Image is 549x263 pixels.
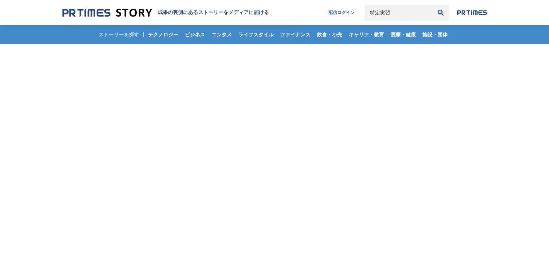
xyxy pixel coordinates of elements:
[209,25,235,44] a: エンタメ
[314,25,345,44] a: 飲食・小売
[321,5,362,21] a: 配信ログイン
[388,31,419,38] span: 医療・健康
[346,25,387,44] a: キャリア・教育
[433,5,449,21] button: 検索
[62,8,269,18] a: 成果の裏側にあるストーリーをメディアに届ける 成果の裏側にあるストーリーをメディアに届ける
[182,31,208,38] span: ビジネス
[457,10,487,15] img: prtimes
[388,25,419,44] a: 医療・健康
[209,31,235,38] span: エンタメ
[182,25,208,44] a: ビジネス
[158,9,269,16] h1: 成果の裏側にあるストーリーをメディアに届ける
[314,31,345,38] span: 飲食・小売
[62,8,152,18] img: 成果の裏側にあるストーリーをメディアに届ける
[145,31,181,38] span: テクノロジー
[235,25,276,44] a: ライフスタイル
[419,25,450,44] a: 施設・団体
[419,31,450,38] span: 施設・団体
[145,25,181,44] a: テクノロジー
[235,31,276,38] span: ライフスタイル
[277,25,313,44] a: ファイナンス
[365,5,433,21] input: キーワードで検索
[277,31,313,38] span: ファイナンス
[346,31,387,38] span: キャリア・教育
